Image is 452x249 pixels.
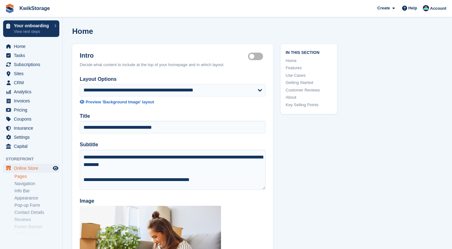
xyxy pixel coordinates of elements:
a: KwikStorage [17,3,52,13]
label: Hero section active [248,56,266,57]
a: About [286,94,332,101]
h2: Intro [80,52,248,59]
a: Your onboarding View next steps [3,20,59,37]
a: menu [3,60,59,69]
a: Preview 'Background Image' layout [80,99,266,105]
a: Configuration [14,231,59,237]
a: menu [3,42,59,51]
span: Settings [14,133,51,142]
div: Preview 'Background Image' layout [86,99,154,105]
span: Insurance [14,124,51,132]
a: menu [3,133,59,142]
p: Your onboarding [14,23,51,28]
div: Decide what content to include at the top of your homepage and in which layout. [80,62,266,68]
a: menu [3,164,59,173]
span: Storefront [6,156,62,162]
a: menu [3,96,59,105]
a: menu [3,142,59,151]
span: Subscriptions [14,60,51,69]
span: Home [14,42,51,51]
h1: Home [72,27,93,35]
a: Customer Reviews [286,87,332,93]
a: menu [3,124,59,132]
a: Appearance [14,195,59,201]
a: menu [3,87,59,96]
label: Subtitle [80,141,266,148]
a: menu [3,51,59,60]
a: Footer Banner [14,224,59,230]
label: Image [80,197,266,205]
span: CRM [14,78,51,87]
span: Pricing [14,106,51,114]
a: Navigation [14,181,59,187]
p: View next steps [14,29,51,34]
a: Getting Started [286,80,332,86]
span: Analytics [14,87,51,96]
a: menu [3,106,59,114]
a: menu [3,78,59,87]
a: Reviews [14,217,59,223]
span: Online Store [14,164,51,173]
span: Help [408,5,417,11]
a: Key Selling Points [286,102,332,108]
a: Preview store [52,164,59,172]
span: Invoices [14,96,51,105]
a: Contact Details [14,210,59,215]
a: Features [286,65,332,71]
a: Pages [14,174,59,179]
a: menu [3,115,59,123]
label: Title [80,112,266,120]
label: Layout Options [80,75,266,83]
span: Account [430,5,446,12]
a: menu [3,69,59,78]
a: Info Bar [14,188,59,194]
a: Pop-up Form [14,202,59,208]
span: In this section [286,49,332,55]
span: Capital [14,142,51,151]
a: Use Cases [286,72,332,79]
a: Home [286,58,332,64]
span: Tasks [14,51,51,60]
img: Scott Sinclair [423,5,429,11]
img: stora-icon-8386f47178a22dfd0bd8f6a31ec36ba5ce8667c1dd55bd0f319d3a0aa187defe.svg [5,4,14,13]
span: Coupons [14,115,51,123]
span: Create [377,5,390,11]
span: Sites [14,69,51,78]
